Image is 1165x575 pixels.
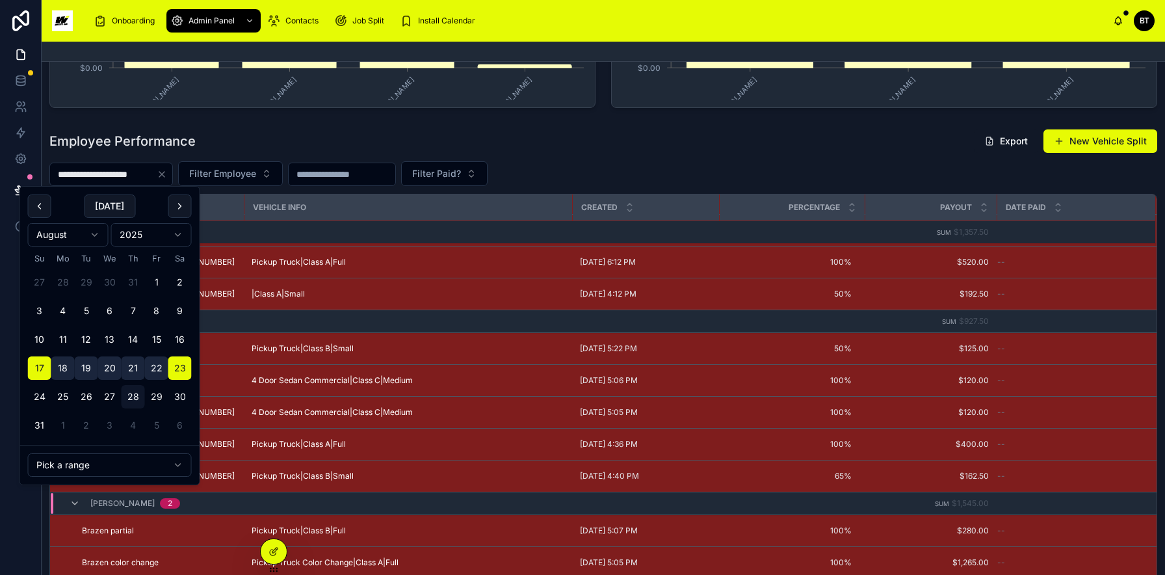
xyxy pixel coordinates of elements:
button: Saturday, August 16th, 2025 [168,328,192,351]
text: [PERSON_NAME] [486,75,534,124]
span: 100% [732,557,852,568]
button: Select Button [401,161,488,186]
span: $120.00 [872,375,989,386]
small: Sum [937,228,951,235]
a: Pickup Truck|Class B|Small [252,343,354,354]
button: Sunday, August 24th, 2025 [28,385,51,408]
a: Pickup Truck Color Change|Class A|Full [252,557,399,568]
span: [DATE] 5:05 PM [580,557,638,568]
span: $1,265.00 [872,557,989,568]
a: Onboarding [90,9,164,33]
th: Saturday [168,252,192,265]
span: BT [1140,16,1149,26]
button: Saturday, August 23rd, 2025, selected [168,356,192,380]
button: Saturday, September 6th, 2025 [168,414,192,437]
button: Wednesday, August 13th, 2025 [98,328,122,351]
span: $1,545.00 [952,498,989,508]
span: [DATE] 6:12 PM [580,257,636,267]
h1: Employee Performance [49,132,196,150]
span: 100% [732,257,852,267]
text: [PERSON_NAME] [869,75,917,124]
button: New Vehicle Split [1043,129,1157,153]
span: Admin Panel [189,16,235,26]
span: -- [997,375,1005,386]
text: [PERSON_NAME] [250,75,298,124]
span: 50% [732,343,852,354]
button: Tuesday, August 12th, 2025 [75,328,98,351]
span: [DATE] 5:07 PM [580,526,638,536]
th: Wednesday [98,252,122,265]
button: Saturday, August 2nd, 2025 [168,271,192,294]
a: Admin Panel [166,9,261,33]
th: Sunday [28,252,51,265]
th: Thursday [122,252,145,265]
button: Monday, July 28th, 2025 [51,271,75,294]
div: scrollable content [83,7,1113,35]
span: $927.50 [959,316,989,326]
span: -- [997,526,1005,536]
span: [DATE] 5:22 PM [580,343,637,354]
span: $192.50 [872,289,989,299]
tspan: $0.00 [638,63,661,73]
span: Brazen color change [82,557,159,568]
text: [PERSON_NAME] [133,75,181,124]
span: $520.00 [872,257,989,267]
button: Tuesday, August 5th, 2025 [75,299,98,323]
button: [DATE] [84,194,135,218]
span: Payout [940,202,972,213]
a: Contacts [263,9,328,33]
span: 100% [732,375,852,386]
th: Monday [51,252,75,265]
span: [DATE] 5:06 PM [580,375,638,386]
span: [DATE] 4:12 PM [580,289,636,299]
span: $280.00 [872,526,989,536]
span: Created [581,202,618,213]
span: Install Calendar [418,16,475,26]
button: Sunday, August 31st, 2025 [28,414,51,437]
button: Monday, August 18th, 2025, selected [51,356,75,380]
div: 2 [168,498,172,509]
span: $1,357.50 [954,226,989,236]
button: Sunday, July 27th, 2025 [28,271,51,294]
small: Sum [942,318,956,325]
small: Sum [935,500,949,507]
span: -- [997,343,1005,354]
a: Pickup Truck|Class A|Full [252,439,346,449]
span: Percentage [789,202,840,213]
button: Friday, August 22nd, 2025, selected [145,356,168,380]
span: Brazen partial [82,526,134,536]
button: Clear [157,169,172,180]
span: Filter Paid? [412,167,461,180]
button: Tuesday, September 2nd, 2025 [75,414,98,437]
button: Friday, August 29th, 2025 [145,385,168,408]
button: Tuesday, August 19th, 2025, selected [75,356,98,380]
span: -- [997,407,1005,418]
span: 100% [732,526,852,536]
button: Sunday, August 3rd, 2025 [28,299,51,323]
img: App logo [52,10,73,31]
button: Wednesday, August 27th, 2025 [98,385,122,408]
span: Onboarding [112,16,155,26]
span: Filter Employee [189,167,256,180]
span: [DATE] 4:36 PM [580,439,638,449]
button: Sunday, August 17th, 2025, selected [28,356,51,380]
button: Friday, September 5th, 2025 [145,414,168,437]
button: Friday, August 15th, 2025 [145,328,168,351]
a: |Class A|Small [252,289,305,299]
span: $162.50 [872,471,989,481]
button: Wednesday, August 20th, 2025, selected [98,356,122,380]
span: 50% [732,289,852,299]
button: Export [974,129,1038,153]
a: Pickup Truck|Class B|Full [252,526,346,536]
a: Pickup Truck|Class B|Small [252,471,354,481]
button: Friday, August 8th, 2025 [145,299,168,323]
a: 4 Door Sedan Commercial|Class C|Medium [252,407,413,418]
a: 4 Door Sedan Commercial|Class C|Medium [252,375,413,386]
a: Job Split [330,9,393,33]
button: Monday, August 11th, 2025 [51,328,75,351]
